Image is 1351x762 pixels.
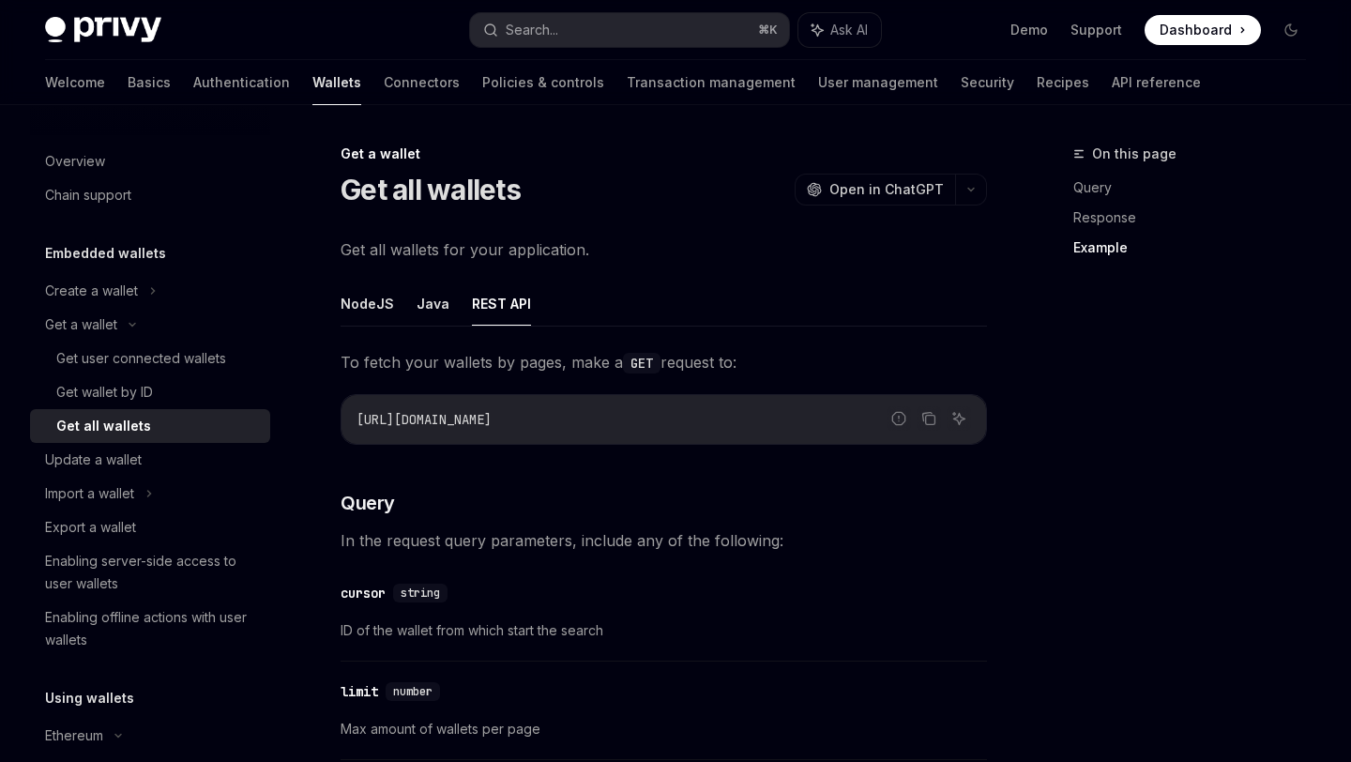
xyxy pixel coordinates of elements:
div: Enabling server-side access to user wallets [45,550,259,595]
a: Response [1073,203,1321,233]
span: ID of the wallet from which start the search [341,619,987,642]
a: API reference [1112,60,1201,105]
a: Get user connected wallets [30,342,270,375]
a: Enabling server-side access to user wallets [30,544,270,601]
h5: Using wallets [45,687,134,709]
a: Get all wallets [30,409,270,443]
div: limit [341,682,378,701]
div: Create a wallet [45,280,138,302]
span: In the request query parameters, include any of the following: [341,527,987,554]
a: Support [1070,21,1122,39]
div: Import a wallet [45,482,134,505]
span: Open in ChatGPT [829,180,944,199]
div: Search... [506,19,558,41]
div: cursor [341,584,386,602]
div: Export a wallet [45,516,136,539]
a: Chain support [30,178,270,212]
a: Overview [30,145,270,178]
div: Get a wallet [45,313,117,336]
a: Connectors [384,60,460,105]
span: [URL][DOMAIN_NAME] [357,411,492,428]
div: Get user connected wallets [56,347,226,370]
span: To fetch your wallets by pages, make a request to: [341,349,987,375]
button: Copy the contents from the code block [917,406,941,431]
a: Welcome [45,60,105,105]
div: Get all wallets [56,415,151,437]
span: ⌘ K [758,23,778,38]
button: Ask AI [947,406,971,431]
a: Wallets [312,60,361,105]
a: Query [1073,173,1321,203]
button: Toggle dark mode [1276,15,1306,45]
div: Get wallet by ID [56,381,153,404]
div: Chain support [45,184,131,206]
a: Basics [128,60,171,105]
a: Demo [1010,21,1048,39]
a: Dashboard [1145,15,1261,45]
h5: Embedded wallets [45,242,166,265]
div: Get a wallet [341,145,987,163]
span: On this page [1092,143,1176,165]
a: Update a wallet [30,443,270,477]
button: Report incorrect code [887,406,911,431]
a: Example [1073,233,1321,263]
h1: Get all wallets [341,173,521,206]
span: string [401,586,440,601]
img: dark logo [45,17,161,43]
a: User management [818,60,938,105]
div: Enabling offline actions with user wallets [45,606,259,651]
a: Get wallet by ID [30,375,270,409]
a: Security [961,60,1014,105]
span: Max amount of wallets per page [341,718,987,740]
span: Get all wallets for your application. [341,236,987,263]
button: NodeJS [341,282,394,326]
code: GET [623,353,660,373]
button: Java [417,282,449,326]
span: Ask AI [830,21,868,39]
button: Search...⌘K [470,13,788,47]
div: Overview [45,150,105,173]
span: number [393,684,433,699]
div: Ethereum [45,724,103,747]
a: Authentication [193,60,290,105]
a: Enabling offline actions with user wallets [30,601,270,657]
a: Transaction management [627,60,796,105]
a: Policies & controls [482,60,604,105]
button: Ask AI [798,13,881,47]
button: Open in ChatGPT [795,174,955,206]
button: REST API [472,282,531,326]
span: Dashboard [1160,21,1232,39]
a: Export a wallet [30,511,270,544]
a: Recipes [1037,60,1089,105]
div: Update a wallet [45,449,142,471]
span: Query [341,490,395,516]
